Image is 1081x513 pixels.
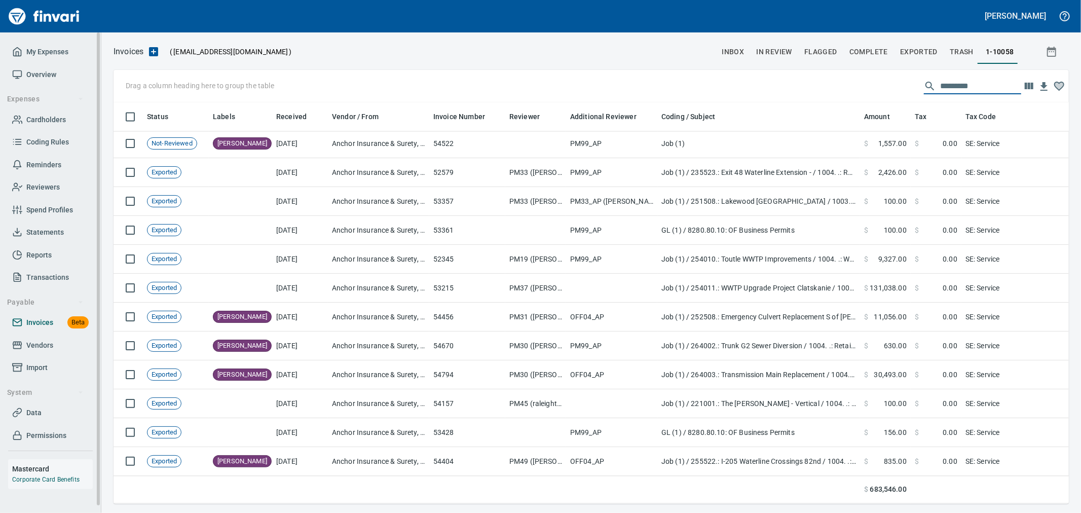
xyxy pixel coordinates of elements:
td: 54670 [429,332,505,360]
span: Spend Profiles [26,204,73,216]
span: Expenses [7,93,84,105]
span: 0.00 [943,167,957,177]
td: PM30 ([PERSON_NAME], [PERSON_NAME], [PERSON_NAME], [PERSON_NAME]) [505,360,566,389]
span: $ [915,398,919,409]
span: 0.00 [943,398,957,409]
p: Invoices [114,46,143,58]
span: 0.00 [943,138,957,149]
a: Vendors [8,334,93,357]
td: 54404 [429,447,505,476]
span: Invoice Number [433,111,485,123]
a: Corporate Card Benefits [12,476,80,483]
span: [PERSON_NAME] [213,341,271,351]
td: [DATE] [272,447,328,476]
span: $ [864,456,868,466]
td: Job (1) / 255522.: I-205 Waterline Crossings 82nd / 1004. .: Retainage Bond - Adjust / 5: Other [657,447,860,476]
td: PM33_AP ([PERSON_NAME], elleb, [PERSON_NAME], [PERSON_NAME]) [566,187,657,216]
td: PM31 ([PERSON_NAME], niks) [505,303,566,332]
td: 54456 [429,303,505,332]
td: GL (1) / 8280.80.10: OF Business Permits [657,418,860,447]
td: PM99_AP [566,129,657,158]
span: 0.00 [943,196,957,206]
span: 0.00 [943,370,957,380]
a: Permissions [8,424,93,447]
span: Beta [67,317,89,328]
span: 100.00 [884,398,907,409]
td: PM19 ([PERSON_NAME], [PERSON_NAME], [PERSON_NAME]) [505,245,566,274]
td: Anchor Insurance & Surety, Inc. (1-10058) [328,389,429,418]
h5: [PERSON_NAME] [985,11,1046,21]
td: PM37 ([PERSON_NAME], loviisaw) [505,274,566,303]
span: 9,327.00 [878,254,907,264]
span: Overview [26,68,56,81]
span: Exported [147,254,181,264]
span: Amount [864,111,890,123]
td: Anchor Insurance & Surety, Inc. (1-10058) [328,216,429,245]
span: inbox [722,46,744,58]
td: Anchor Insurance & Surety, Inc. (1-10058) [328,418,429,447]
button: Choose columns to display [1021,79,1036,94]
span: $ [864,370,868,380]
td: [DATE] [272,129,328,158]
a: Coding Rules [8,131,93,154]
span: $ [864,312,868,322]
span: $ [864,283,868,293]
td: 53428 [429,418,505,447]
td: Job (1) / 252508.: Emergency Culvert Replacement S of [PERSON_NAME] Hts RD / 10. .: General Condi... [657,303,860,332]
td: Job (1) / 254010.: Toutle WWTP Improvements / 1004. .: WA Bond on Sales Tax Adjust / 5: Other [657,245,860,274]
span: Labels [213,111,235,123]
td: GL (1) / 8280.80.10: OF Business Permits [657,216,860,245]
button: Show invoices within a particular date range [1036,43,1069,61]
img: Finvari [6,4,82,28]
span: [PERSON_NAME] [213,139,271,149]
td: PM99_AP [566,216,657,245]
span: $ [864,398,868,409]
td: [DATE] [272,245,328,274]
span: 100.00 [884,196,907,206]
span: Cardholders [26,114,66,126]
td: Anchor Insurance & Surety, Inc. (1-10058) [328,158,429,187]
span: [PERSON_NAME] [213,457,271,466]
span: Additional Reviewer [570,111,637,123]
span: $ [864,225,868,235]
td: PM99_AP [566,332,657,360]
span: Exported [147,168,181,177]
span: Labels [213,111,248,123]
a: Import [8,356,93,379]
span: System [7,386,84,399]
td: PM49 ([PERSON_NAME], [PERSON_NAME], [PERSON_NAME], [PERSON_NAME]) [505,447,566,476]
td: PM33 ([PERSON_NAME], [PERSON_NAME], elleb, [PERSON_NAME], [PERSON_NAME]) [505,158,566,187]
span: Permissions [26,429,66,442]
td: OFF04_AP [566,447,657,476]
span: 0.00 [943,283,957,293]
td: [DATE] [272,389,328,418]
span: Not-Reviewed [147,139,197,149]
span: [PERSON_NAME] [213,370,271,380]
td: Anchor Insurance & Surety, Inc. (1-10058) [328,360,429,389]
td: Anchor Insurance & Surety, Inc. (1-10058) [328,245,429,274]
span: 0.00 [943,341,957,351]
td: Anchor Insurance & Surety, Inc. (1-10058) [328,332,429,360]
span: Payable [7,296,84,309]
span: 0.00 [943,312,957,322]
span: $ [915,370,919,380]
td: Anchor Insurance & Surety, Inc. (1-10058) [328,187,429,216]
td: PM30 ([PERSON_NAME], [PERSON_NAME], [PERSON_NAME], [PERSON_NAME]) [505,332,566,360]
button: [PERSON_NAME] [983,8,1049,24]
span: Invoices [26,316,53,329]
span: Received [276,111,320,123]
td: Job (1) / 235523.: Exit 48 Waterline Extension - / 1004. .: Retainage Bond -Not fixed% / 5: Other [657,158,860,187]
td: 53215 [429,274,505,303]
span: 0.00 [943,254,957,264]
span: Transactions [26,271,69,284]
span: In Review [756,46,792,58]
span: Vendor / From [332,111,379,123]
td: [DATE] [272,158,328,187]
span: My Expenses [26,46,68,58]
td: [DATE] [272,216,328,245]
td: [DATE] [272,418,328,447]
td: PM45 (raleight, staceyp) [505,389,566,418]
span: Tax Code [965,111,996,123]
button: System [3,383,88,402]
span: 0.00 [943,427,957,437]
